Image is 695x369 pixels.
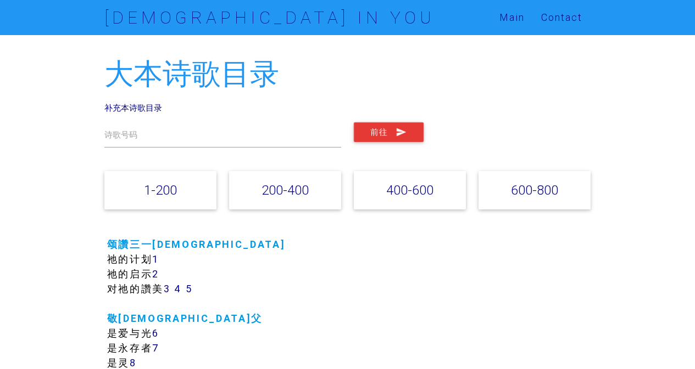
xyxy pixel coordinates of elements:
a: 颂讚三一[DEMOGRAPHIC_DATA] [107,238,286,251]
a: 敬[DEMOGRAPHIC_DATA]父 [107,312,263,325]
a: 1-200 [144,182,177,198]
a: 5 [186,282,193,295]
a: 200-400 [262,182,309,198]
h2: 大本诗歌目录 [104,58,591,90]
a: 7 [152,342,160,354]
a: 8 [130,356,137,369]
a: 600-800 [511,182,558,198]
a: 3 [164,282,171,295]
a: 4 [174,282,182,295]
a: 1 [152,253,159,265]
a: 2 [152,268,159,280]
a: 补充本诗歌目录 [104,103,162,113]
a: 6 [152,327,159,339]
a: 400-600 [386,182,433,198]
button: 前往 [354,122,424,142]
label: 诗歌号码 [104,129,137,141]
